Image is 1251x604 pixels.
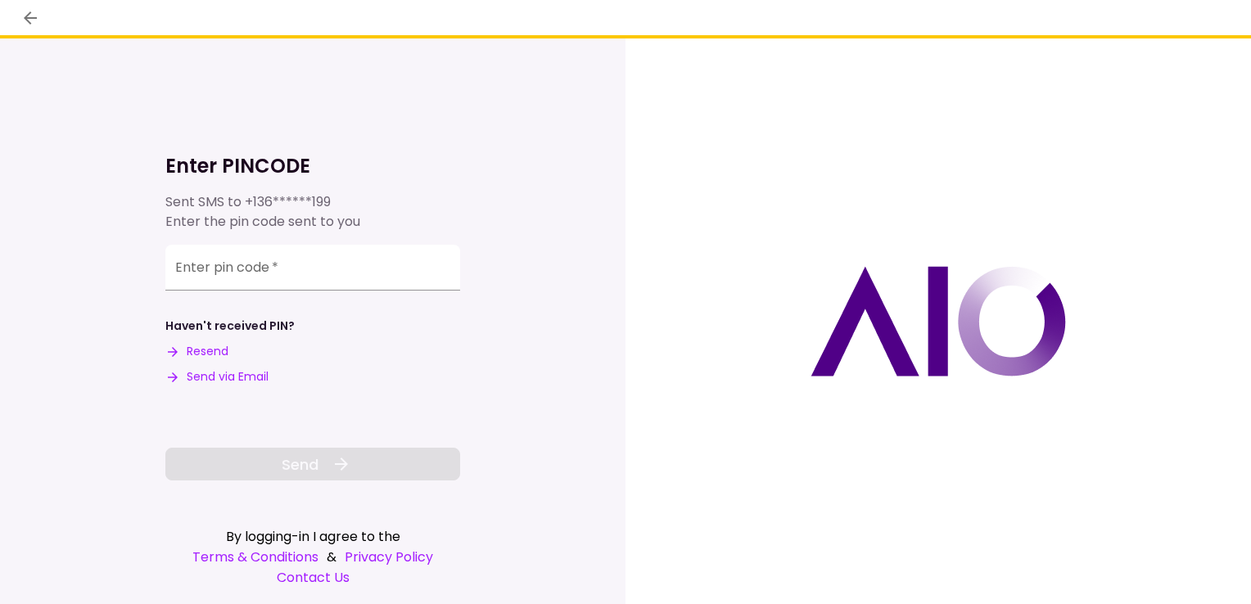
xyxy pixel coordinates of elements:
div: & [165,547,460,567]
a: Contact Us [165,567,460,588]
h1: Enter PINCODE [165,153,460,179]
button: back [16,4,44,32]
a: Terms & Conditions [192,547,318,567]
img: AIO logo [811,266,1066,376]
div: Sent SMS to Enter the pin code sent to you [165,192,460,232]
button: Send via Email [165,368,269,385]
button: Send [165,448,460,480]
span: Send [282,453,318,476]
button: Resend [165,343,228,360]
div: Haven't received PIN? [165,318,295,335]
div: By logging-in I agree to the [165,526,460,547]
a: Privacy Policy [345,547,433,567]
